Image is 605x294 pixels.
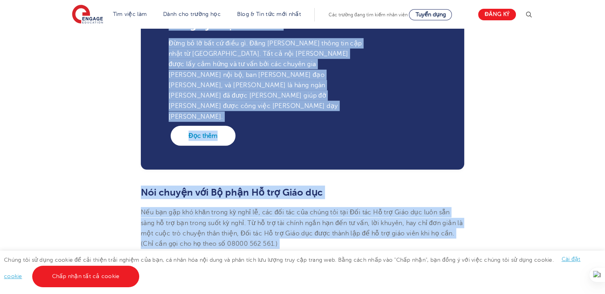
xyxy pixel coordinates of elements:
a: Chấp nhận tất cả cookie [32,266,140,287]
font: Đừng bỏ lỡ bất cứ điều gì. Đăng [PERSON_NAME] thông tin cập nhật từ [GEOGRAPHIC_DATA]. Tất cả nội... [169,40,362,120]
a: Đăng ký [478,9,516,20]
font: Nói chuyện với Bộ phận Hỗ trợ Giáo dục [141,187,323,198]
a: Dành cho trường học [163,11,221,17]
font: Chúng tôi sử dụng cookie để cải thiện trải nghiệm của bạn, cá nhân hóa nội dung và phân tích lưu ... [4,257,554,263]
font: Đọc thêm [189,132,218,139]
img: Tham gia Giáo dục [72,5,103,25]
font: Chấp nhận tất cả cookie [52,273,120,279]
font: Đăng ký [484,12,509,18]
a: Tuyển dụng [409,9,452,20]
font: Tuyển dụng [415,12,445,18]
font: Nếu bạn gặp khó khăn trong kỳ nghỉ lễ, các đối tác của chúng tôi tại Đối tác Hỗ trợ Giáo dục luôn... [141,209,463,247]
a: Tìm việc làm [113,11,147,17]
a: Đọc thêm [171,126,235,146]
font: Các trường đang tìm kiếm nhân viên [329,12,408,18]
a: Blog & Tin tức mới nhất [237,11,301,17]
